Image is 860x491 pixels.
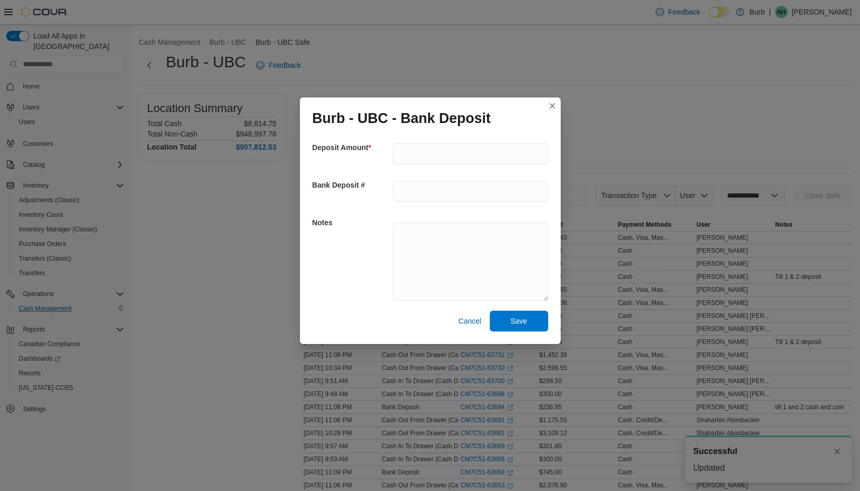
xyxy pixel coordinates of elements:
[511,316,527,326] span: Save
[312,212,391,233] h5: Notes
[312,137,391,158] h5: Deposit Amount
[312,110,491,127] h1: Burb - UBC - Bank Deposit
[458,316,481,326] span: Cancel
[312,175,391,195] h5: Bank Deposit #
[490,311,548,332] button: Save
[546,100,559,112] button: Closes this modal window
[454,311,486,332] button: Cancel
